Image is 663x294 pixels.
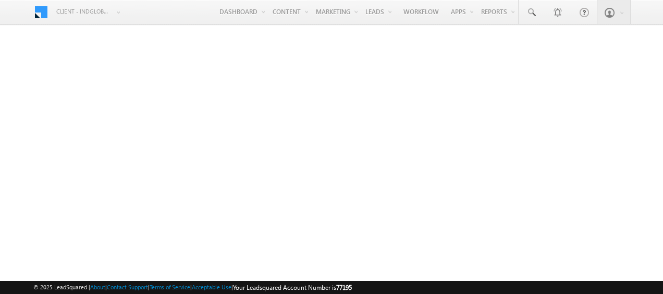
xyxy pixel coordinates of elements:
a: Acceptable Use [192,284,231,290]
span: Client - indglobal2 (77195) [56,6,111,17]
span: © 2025 LeadSquared | | | | | [33,283,352,292]
a: Terms of Service [150,284,190,290]
a: Contact Support [107,284,148,290]
span: 77195 [336,284,352,291]
span: Your Leadsquared Account Number is [233,284,352,291]
a: About [90,284,105,290]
